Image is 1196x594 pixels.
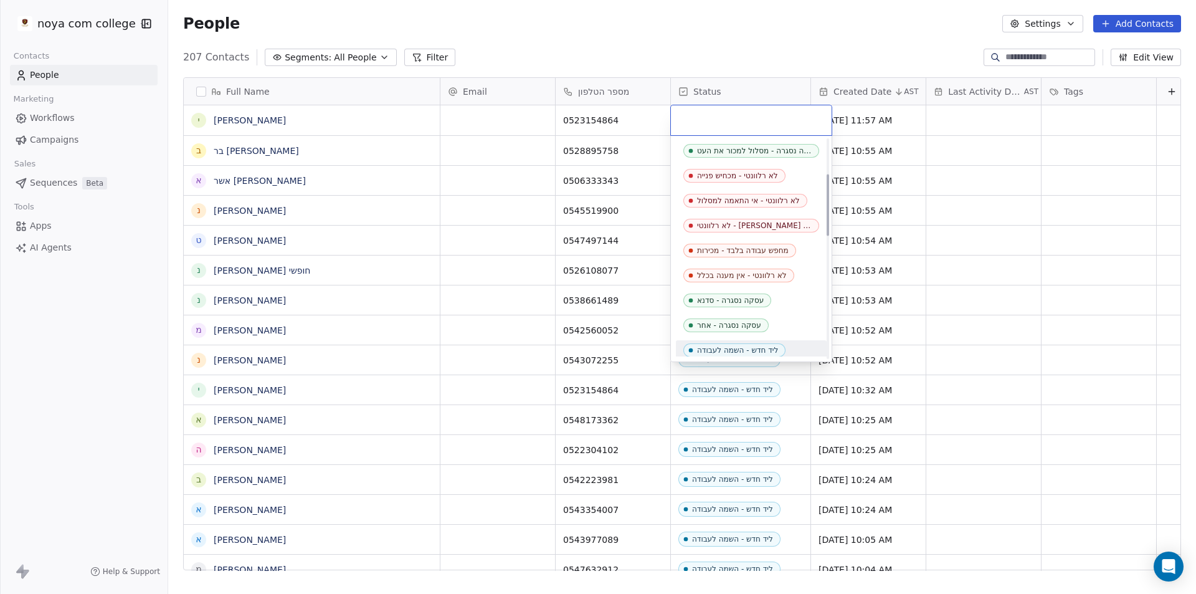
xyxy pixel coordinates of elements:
[697,246,789,255] div: מחפש עבודה בלבד - מכירות
[697,346,778,355] div: ליד חדש - השמה לעבודה
[697,321,761,330] div: עסקה נסגרה - אחר
[697,271,787,280] div: לא רלוונטי - אין מענה בכלל
[697,171,778,180] div: לא רלוונטי - מכחיש פנייה
[697,221,812,230] div: לא רלוונטי - [PERSON_NAME] לא תקין
[697,146,812,155] div: עסקה נסגרה - מסלול למכור את העט
[697,196,800,205] div: לא רלוונטי - אי התאמה למסלול
[697,296,764,305] div: עסקה נסגרה - סדנא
